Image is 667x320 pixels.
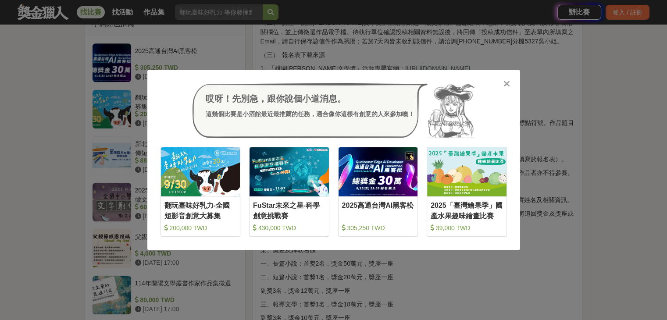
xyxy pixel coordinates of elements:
[428,83,475,139] img: Avatar
[161,147,240,196] img: Cover Image
[427,147,507,237] a: Cover Image2025「臺灣繪果季」國產水果趣味繪畫比賽 39,000 TWD
[249,147,329,237] a: Cover ImageFuStar未來之星-科學創意挑戰賽 430,000 TWD
[253,224,325,232] div: 430,000 TWD
[431,200,503,220] div: 2025「臺灣繪果季」國產水果趣味繪畫比賽
[206,110,414,119] div: 這幾個比賽是小酒館最近最推薦的任務，適合像你這樣有創意的人來參加噢！
[342,200,414,220] div: 2025高通台灣AI黑客松
[250,147,329,196] img: Cover Image
[161,147,241,237] a: Cover Image翻玩臺味好乳力-全國短影音創意大募集 200,000 TWD
[206,92,414,105] div: 哎呀！先別急，跟你說個小道消息。
[164,224,237,232] div: 200,000 TWD
[427,147,506,196] img: Cover Image
[342,224,414,232] div: 305,250 TWD
[431,224,503,232] div: 39,000 TWD
[338,147,418,237] a: Cover Image2025高通台灣AI黑客松 305,250 TWD
[164,200,237,220] div: 翻玩臺味好乳力-全國短影音創意大募集
[339,147,418,196] img: Cover Image
[253,200,325,220] div: FuStar未來之星-科學創意挑戰賽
